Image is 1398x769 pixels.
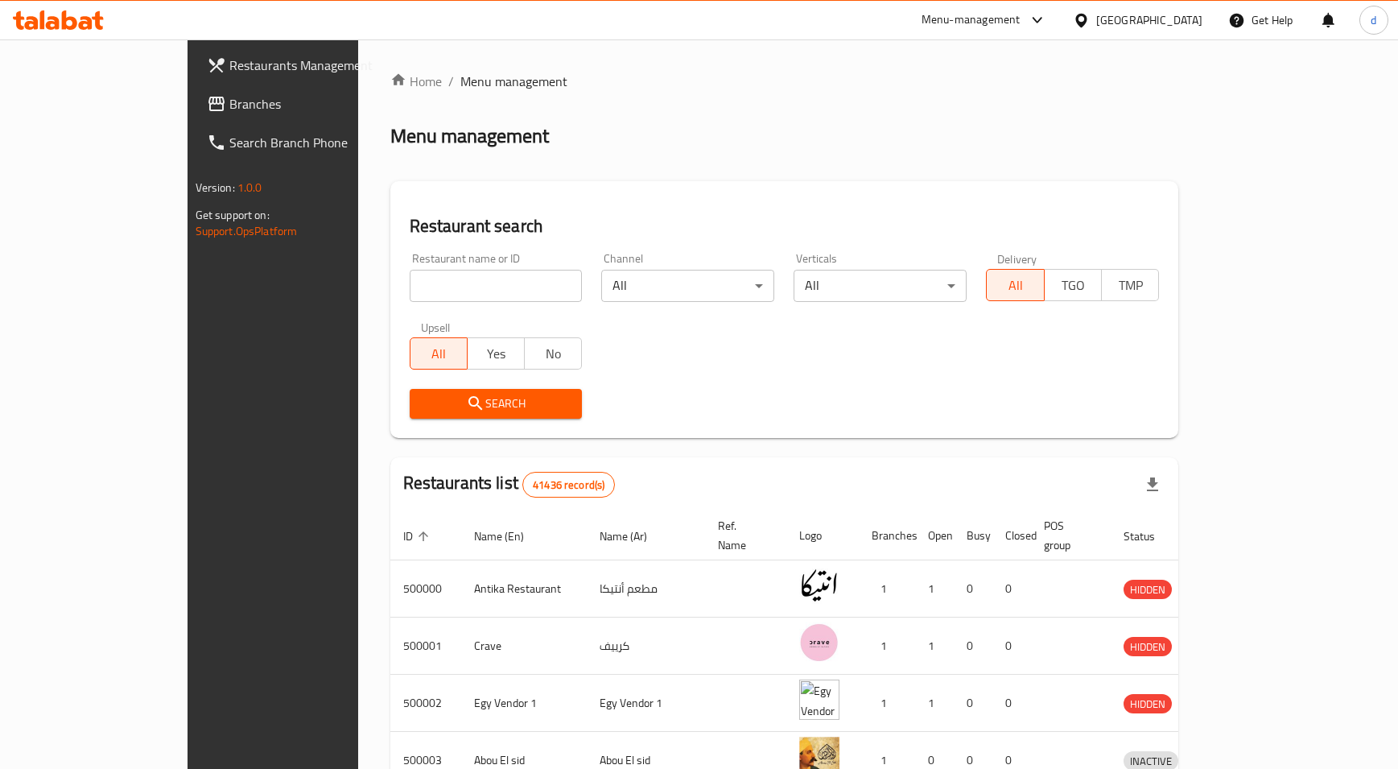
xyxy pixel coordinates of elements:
[229,56,408,75] span: Restaurants Management
[410,337,468,370] button: All
[196,177,235,198] span: Version:
[194,85,421,123] a: Branches
[587,675,705,732] td: Egy Vendor 1
[421,321,451,333] label: Upsell
[859,618,915,675] td: 1
[601,270,774,302] div: All
[993,274,1037,297] span: All
[390,675,461,732] td: 500002
[194,46,421,85] a: Restaurants Management
[1133,465,1172,504] div: Export file
[915,560,954,618] td: 1
[799,565,839,606] img: Antika Restaurant
[859,560,915,618] td: 1
[1124,694,1172,713] div: HIDDEN
[390,123,549,149] h2: Menu management
[461,675,587,732] td: Egy Vendor 1
[531,342,575,366] span: No
[390,560,461,618] td: 500000
[1044,516,1091,555] span: POS group
[915,675,954,732] td: 1
[1108,274,1153,297] span: TMP
[1044,269,1102,301] button: TGO
[954,618,992,675] td: 0
[229,94,408,114] span: Branches
[799,680,839,720] img: Egy Vendor 1
[423,394,570,414] span: Search
[403,471,616,498] h2: Restaurants list
[522,472,615,498] div: Total records count
[524,337,582,370] button: No
[1124,638,1172,656] span: HIDDEN
[997,253,1037,264] label: Delivery
[600,527,668,546] span: Name (Ar)
[460,72,567,91] span: Menu management
[794,270,967,302] div: All
[390,618,461,675] td: 500001
[954,560,992,618] td: 0
[992,675,1031,732] td: 0
[915,618,954,675] td: 1
[474,342,518,366] span: Yes
[390,72,1179,91] nav: breadcrumb
[448,72,454,91] li: /
[786,511,859,560] th: Logo
[410,389,583,419] button: Search
[410,270,583,302] input: Search for restaurant name or ID..
[799,622,839,663] img: Crave
[1096,11,1202,29] div: [GEOGRAPHIC_DATA]
[859,675,915,732] td: 1
[196,205,270,225] span: Get support on:
[523,478,614,493] span: 41436 record(s)
[718,516,767,555] span: Ref. Name
[992,560,1031,618] td: 0
[474,527,545,546] span: Name (En)
[992,618,1031,675] td: 0
[587,618,705,675] td: كرييف
[992,511,1031,560] th: Closed
[1124,580,1172,599] div: HIDDEN
[194,123,421,162] a: Search Branch Phone
[915,511,954,560] th: Open
[954,675,992,732] td: 0
[196,221,298,242] a: Support.OpsPlatform
[229,133,408,152] span: Search Branch Phone
[1124,581,1172,599] span: HIDDEN
[954,511,992,560] th: Busy
[467,337,525,370] button: Yes
[986,269,1044,301] button: All
[1124,695,1172,713] span: HIDDEN
[461,618,587,675] td: Crave
[461,560,587,618] td: Antika Restaurant
[859,511,915,560] th: Branches
[587,560,705,618] td: مطعم أنتيكا
[1051,274,1095,297] span: TGO
[237,177,262,198] span: 1.0.0
[1124,527,1176,546] span: Status
[1101,269,1159,301] button: TMP
[1371,11,1376,29] span: d
[403,527,434,546] span: ID
[410,214,1160,238] h2: Restaurant search
[417,342,461,366] span: All
[922,10,1021,30] div: Menu-management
